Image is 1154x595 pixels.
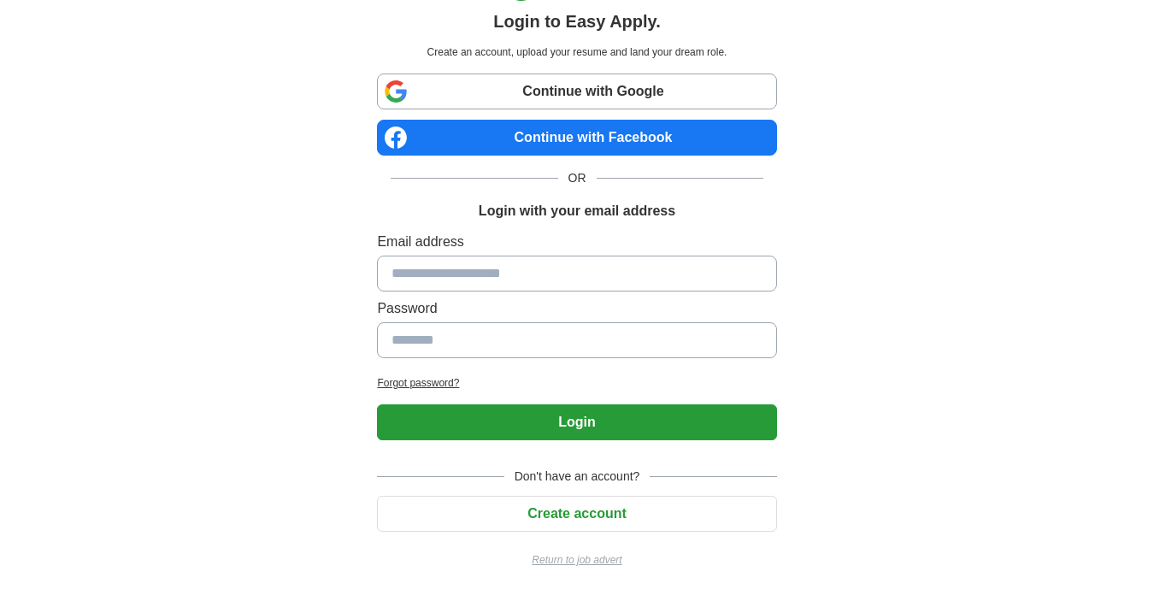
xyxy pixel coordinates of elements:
a: Continue with Google [377,74,776,109]
p: Create an account, upload your resume and land your dream role. [380,44,773,60]
a: Return to job advert [377,552,776,568]
h1: Login with your email address [479,201,675,221]
a: Forgot password? [377,375,776,391]
span: OR [558,169,597,187]
button: Create account [377,496,776,532]
a: Create account [377,506,776,521]
h1: Login to Easy Apply. [493,9,661,34]
span: Don't have an account? [504,468,651,486]
label: Password [377,298,776,319]
button: Login [377,404,776,440]
a: Continue with Facebook [377,120,776,156]
label: Email address [377,232,776,252]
